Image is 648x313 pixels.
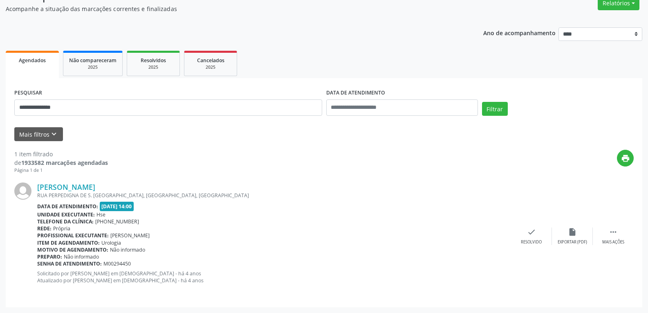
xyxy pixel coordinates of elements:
[37,218,94,225] b: Telefone da clínica:
[37,203,98,210] b: Data de atendimento:
[96,211,105,218] span: Hse
[37,260,102,267] b: Senha de atendimento:
[483,27,556,38] p: Ano de acompanhamento
[19,57,46,64] span: Agendados
[37,239,100,246] b: Item de agendamento:
[621,154,630,163] i: print
[53,225,70,232] span: Própria
[69,57,117,64] span: Não compareceram
[197,57,224,64] span: Cancelados
[482,102,508,116] button: Filtrar
[14,150,108,158] div: 1 item filtrado
[14,158,108,167] div: de
[190,64,231,70] div: 2025
[101,239,121,246] span: Urologia
[37,182,95,191] a: [PERSON_NAME]
[110,246,145,253] span: Não informado
[617,150,634,167] button: print
[6,5,451,13] p: Acompanhe a situação das marcações correntes e finalizadas
[558,239,587,245] div: Exportar (PDF)
[103,260,131,267] span: M00294450
[37,232,109,239] b: Profissional executante:
[133,64,174,70] div: 2025
[69,64,117,70] div: 2025
[141,57,166,64] span: Resolvidos
[95,218,139,225] span: [PHONE_NUMBER]
[64,253,99,260] span: Não informado
[609,227,618,236] i: 
[14,87,42,99] label: PESQUISAR
[37,253,62,260] b: Preparo:
[602,239,624,245] div: Mais ações
[326,87,385,99] label: DATA DE ATENDIMENTO
[14,182,31,200] img: img
[568,227,577,236] i: insert_drive_file
[14,127,63,142] button: Mais filtroskeyboard_arrow_down
[527,227,536,236] i: check
[49,130,58,139] i: keyboard_arrow_down
[21,159,108,167] strong: 1933582 marcações agendadas
[521,239,542,245] div: Resolvido
[37,225,52,232] b: Rede:
[100,202,134,211] span: [DATE] 14:00
[37,211,95,218] b: Unidade executante:
[110,232,150,239] span: [PERSON_NAME]
[37,192,511,199] div: RUA PERPEDIGNA DE S. [GEOGRAPHIC_DATA], [GEOGRAPHIC_DATA], [GEOGRAPHIC_DATA]
[37,270,511,284] p: Solicitado por [PERSON_NAME] em [DEMOGRAPHIC_DATA] - há 4 anos Atualizado por [PERSON_NAME] em [D...
[14,167,108,174] div: Página 1 de 1
[37,246,108,253] b: Motivo de agendamento:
